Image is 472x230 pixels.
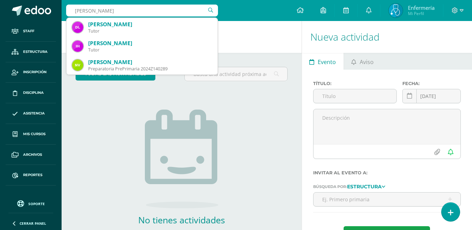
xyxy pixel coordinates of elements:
strong: Estructura [347,183,382,190]
a: Archivos [6,145,56,165]
div: Tutor [88,28,212,34]
span: Soporte [28,201,45,206]
input: Ej. Primero primaria [314,193,460,206]
img: no_activities.png [145,110,218,208]
span: Asistencia [23,111,45,116]
img: 5d33dfe7b297486cdb949c2a1bd9c004.png [72,41,83,52]
img: aa4f30ea005d28cfb9f9341ec9462115.png [389,4,403,18]
span: Mis cursos [23,131,45,137]
a: Disciplina [6,83,56,103]
span: Estructura [23,49,48,55]
img: 3bd6a785ddf13c324ec98ffd8b45a128.png [72,22,83,33]
span: Mi Perfil [408,11,435,16]
a: Evento [302,53,344,70]
div: [PERSON_NAME] [88,40,212,47]
div: [PERSON_NAME] [88,58,212,66]
a: Soporte [8,198,53,208]
span: Búsqueda por: [313,184,347,189]
span: Inscripción [23,69,47,75]
div: [PERSON_NAME] [88,21,212,28]
a: Estructura [6,42,56,62]
span: Staff [23,28,34,34]
input: Busca una actividad próxima aquí... [185,67,287,81]
a: Aviso [344,53,381,70]
div: Tutor [88,47,212,53]
span: Cerrar panel [20,221,46,226]
input: Título [314,89,397,103]
a: Mis cursos [6,124,56,145]
span: Evento [318,54,336,70]
img: 51fa8453f134952e36426f756d814bde.png [72,60,83,71]
h1: Nueva actividad [310,21,464,53]
span: Enfermería [408,4,435,11]
div: Preparatoria PrePrimaria 2024Z140289 [88,66,212,72]
h2: No tienes actividades [112,214,252,226]
span: Reportes [23,172,42,178]
span: Aviso [360,54,374,70]
a: Staff [6,21,56,42]
label: Invitar al evento a: [313,170,461,175]
span: Archivos [23,152,42,158]
a: Estructura [347,184,385,189]
a: Reportes [6,165,56,186]
a: Asistencia [6,103,56,124]
input: Fecha de entrega [403,89,460,103]
input: Busca un usuario... [66,5,218,16]
span: Disciplina [23,90,44,96]
a: Inscripción [6,62,56,83]
label: Título: [313,81,397,86]
label: Fecha: [402,81,461,86]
